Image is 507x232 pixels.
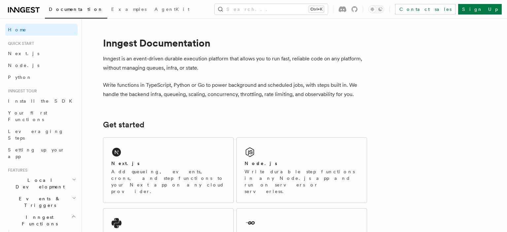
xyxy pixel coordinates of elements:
[8,98,76,104] span: Install the SDK
[8,26,26,33] span: Home
[5,24,78,36] a: Home
[215,4,328,15] button: Search...Ctrl+K
[5,211,78,230] button: Inngest Functions
[245,160,277,167] h2: Node.js
[107,2,151,18] a: Examples
[103,120,144,129] a: Get started
[5,193,78,211] button: Events & Triggers
[236,137,367,203] a: Node.jsWrite durable step functions in any Node.js app and run on servers or serverless.
[309,6,324,13] kbd: Ctrl+K
[5,48,78,59] a: Next.js
[103,137,234,203] a: Next.jsAdd queueing, events, crons, and step functions to your Next app on any cloud provider.
[8,63,39,68] span: Node.js
[8,75,32,80] span: Python
[458,4,502,15] a: Sign Up
[8,129,64,141] span: Leveraging Steps
[5,144,78,162] a: Setting up your app
[154,7,189,12] span: AgentKit
[395,4,456,15] a: Contact sales
[368,5,384,13] button: Toggle dark mode
[245,168,359,195] p: Write durable step functions in any Node.js app and run on servers or serverless.
[151,2,193,18] a: AgentKit
[5,95,78,107] a: Install the SDK
[5,177,72,190] span: Local Development
[5,125,78,144] a: Leveraging Steps
[5,59,78,71] a: Node.js
[111,160,140,167] h2: Next.js
[45,2,107,18] a: Documentation
[103,37,367,49] h1: Inngest Documentation
[8,51,39,56] span: Next.js
[5,107,78,125] a: Your first Functions
[8,147,65,159] span: Setting up your app
[111,7,147,12] span: Examples
[8,110,47,122] span: Your first Functions
[5,174,78,193] button: Local Development
[49,7,103,12] span: Documentation
[5,195,72,209] span: Events & Triggers
[5,168,27,173] span: Features
[5,41,34,46] span: Quick start
[5,88,37,94] span: Inngest tour
[5,71,78,83] a: Python
[111,168,225,195] p: Add queueing, events, crons, and step functions to your Next app on any cloud provider.
[5,214,71,227] span: Inngest Functions
[103,81,367,99] p: Write functions in TypeScript, Python or Go to power background and scheduled jobs, with steps bu...
[103,54,367,73] p: Inngest is an event-driven durable execution platform that allows you to run fast, reliable code ...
